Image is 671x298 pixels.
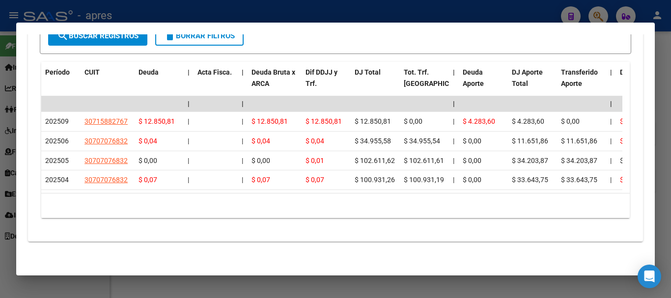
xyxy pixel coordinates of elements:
[45,176,69,184] span: 202504
[248,62,302,105] datatable-header-cell: Deuda Bruta x ARCA
[355,137,391,145] span: $ 34.955,58
[638,265,661,288] div: Open Intercom Messenger
[404,137,440,145] span: $ 34.955,54
[355,157,395,164] span: $ 102.611,62
[620,137,639,145] span: $ 0,04
[135,62,184,105] datatable-header-cell: Deuda
[84,176,128,184] span: 30707076832
[84,68,100,76] span: CUIT
[48,26,147,46] button: Buscar Registros
[463,137,481,145] span: $ 0,00
[610,137,612,145] span: |
[242,137,243,145] span: |
[610,117,612,125] span: |
[463,157,481,164] span: $ 0,00
[155,26,244,46] button: Borrar Filtros
[188,68,190,76] span: |
[184,62,194,105] datatable-header-cell: |
[252,176,270,184] span: $ 0,07
[242,176,243,184] span: |
[81,62,135,105] datatable-header-cell: CUIT
[252,137,270,145] span: $ 0,04
[449,62,459,105] datatable-header-cell: |
[512,68,543,87] span: DJ Aporte Total
[188,157,189,164] span: |
[620,117,652,125] span: $ 8.567,21
[404,176,444,184] span: $ 100.931,19
[139,117,175,125] span: $ 12.850,81
[561,137,597,145] span: $ 11.651,86
[459,62,508,105] datatable-header-cell: Deuda Aporte
[242,117,243,125] span: |
[355,68,381,76] span: DJ Total
[355,176,395,184] span: $ 100.931,26
[164,30,176,42] mat-icon: delete
[463,176,481,184] span: $ 0,00
[57,31,139,40] span: Buscar Registros
[45,137,69,145] span: 202506
[453,137,454,145] span: |
[139,176,157,184] span: $ 0,07
[306,117,342,125] span: $ 12.850,81
[57,30,69,42] mat-icon: search
[620,157,639,164] span: $ 0,00
[404,117,422,125] span: $ 0,00
[306,68,337,87] span: Dif DDJJ y Trf.
[561,117,580,125] span: $ 0,00
[84,157,128,164] span: 30707076832
[351,62,400,105] datatable-header-cell: DJ Total
[404,157,444,164] span: $ 102.611,61
[306,176,324,184] span: $ 0,07
[453,68,455,76] span: |
[306,157,324,164] span: $ 0,01
[453,176,454,184] span: |
[557,62,606,105] datatable-header-cell: Transferido Aporte
[453,117,454,125] span: |
[252,117,288,125] span: $ 12.850,81
[45,68,70,76] span: Período
[453,157,454,164] span: |
[242,68,244,76] span: |
[512,117,544,125] span: $ 4.283,60
[188,100,190,108] span: |
[561,68,598,87] span: Transferido Aporte
[84,117,128,125] span: 30715882767
[188,117,189,125] span: |
[400,62,449,105] datatable-header-cell: Tot. Trf. Bruto
[355,117,391,125] span: $ 12.850,81
[620,176,639,184] span: $ 0,06
[139,68,159,76] span: Deuda
[606,62,616,105] datatable-header-cell: |
[242,157,243,164] span: |
[252,68,295,87] span: Deuda Bruta x ARCA
[404,68,471,87] span: Tot. Trf. [GEOGRAPHIC_DATA]
[302,62,351,105] datatable-header-cell: Dif DDJJ y Trf.
[188,137,189,145] span: |
[512,157,548,164] span: $ 34.203,87
[512,176,548,184] span: $ 33.643,75
[610,176,612,184] span: |
[242,100,244,108] span: |
[45,157,69,164] span: 202505
[139,157,157,164] span: $ 0,00
[610,68,612,76] span: |
[463,117,495,125] span: $ 4.283,60
[41,62,81,105] datatable-header-cell: Período
[512,137,548,145] span: $ 11.651,86
[620,68,660,76] span: Deuda Contr.
[139,137,157,145] span: $ 0,04
[561,157,597,164] span: $ 34.203,87
[610,100,612,108] span: |
[164,31,235,40] span: Borrar Filtros
[252,157,270,164] span: $ 0,00
[197,68,232,76] span: Acta Fisca.
[306,137,324,145] span: $ 0,04
[194,62,238,105] datatable-header-cell: Acta Fisca.
[84,137,128,145] span: 30707076832
[238,62,248,105] datatable-header-cell: |
[508,62,557,105] datatable-header-cell: DJ Aporte Total
[45,117,69,125] span: 202509
[463,68,484,87] span: Deuda Aporte
[561,176,597,184] span: $ 33.643,75
[616,62,665,105] datatable-header-cell: Deuda Contr.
